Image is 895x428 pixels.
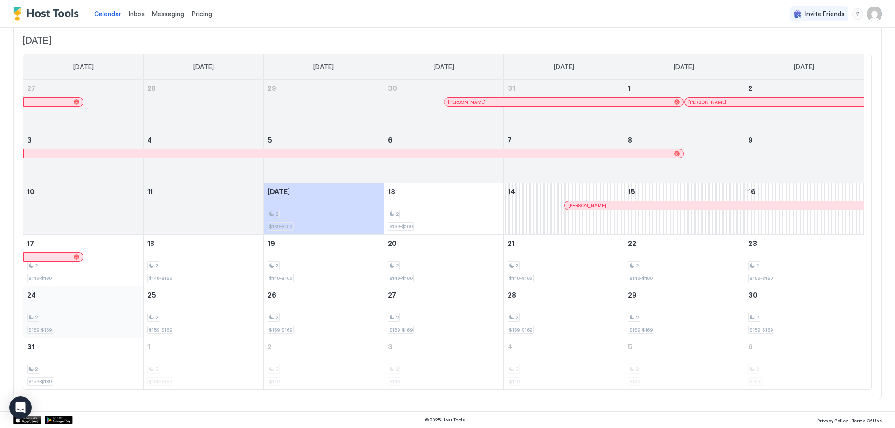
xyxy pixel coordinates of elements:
span: $139-$169 [389,224,413,230]
td: August 1, 2025 [624,80,744,131]
span: [DATE] [268,188,290,196]
td: August 25, 2025 [144,286,264,338]
span: 28 [508,291,516,299]
span: [DATE] [674,63,694,71]
td: August 7, 2025 [504,131,624,183]
a: August 31, 2025 [23,338,143,355]
span: $149-$169 [509,275,532,281]
span: 2 [748,84,752,92]
span: Invite Friends [805,10,845,18]
td: August 26, 2025 [263,286,384,338]
span: 1 [628,84,631,92]
span: 16 [748,188,756,196]
a: July 27, 2025 [23,80,143,97]
span: 30 [388,84,397,92]
td: August 13, 2025 [384,183,504,235]
a: August 13, 2025 [384,183,504,200]
span: Inbox [129,10,145,18]
span: $159-$169 [629,327,653,333]
td: August 15, 2025 [624,183,744,235]
span: 3 [388,343,392,351]
span: 17 [27,239,34,247]
a: August 24, 2025 [23,286,143,304]
span: 2 [756,263,759,269]
span: 2 [396,211,399,217]
td: August 8, 2025 [624,131,744,183]
span: 19 [268,239,275,247]
td: September 5, 2025 [624,338,744,390]
a: August 16, 2025 [744,183,864,200]
span: [PERSON_NAME] [568,203,606,209]
a: September 1, 2025 [144,338,263,355]
a: August 18, 2025 [144,235,263,252]
span: $149-$169 [389,275,413,281]
td: September 6, 2025 [744,338,864,390]
a: Google Play Store [45,416,73,424]
span: 14 [508,188,515,196]
a: August 30, 2025 [744,286,864,304]
span: [DATE] [73,63,94,71]
span: 6 [388,136,392,144]
span: 27 [388,291,396,299]
span: Messaging [152,10,184,18]
a: August 10, 2025 [23,183,143,200]
a: August 21, 2025 [504,235,624,252]
span: 2 [35,314,38,320]
a: August 12, 2025 [264,183,384,200]
span: $159-$169 [28,327,52,333]
span: 2 [35,366,38,372]
td: August 29, 2025 [624,286,744,338]
div: Open Intercom Messenger [9,396,32,419]
span: 31 [27,343,34,351]
span: 2 [275,314,278,320]
td: September 3, 2025 [384,338,504,390]
td: August 22, 2025 [624,235,744,286]
a: Host Tools Logo [13,7,83,21]
span: 7 [508,136,512,144]
td: August 28, 2025 [504,286,624,338]
a: August 14, 2025 [504,183,624,200]
td: August 10, 2025 [23,183,144,235]
span: $139-$169 [269,224,292,230]
td: July 30, 2025 [384,80,504,131]
span: $149-$169 [28,275,52,281]
td: September 1, 2025 [144,338,264,390]
td: August 18, 2025 [144,235,264,286]
span: [DATE] [23,35,872,47]
a: August 15, 2025 [624,183,744,200]
span: $149-$169 [149,275,172,281]
a: August 1, 2025 [624,80,744,97]
a: August 5, 2025 [264,131,384,149]
td: August 27, 2025 [384,286,504,338]
a: August 28, 2025 [504,286,624,304]
span: 2 [155,314,158,320]
a: Inbox [129,9,145,19]
a: August 20, 2025 [384,235,504,252]
span: 2 [275,263,278,269]
div: [PERSON_NAME] [568,203,860,209]
span: $159-$169 [149,327,172,333]
span: 2 [35,263,38,269]
a: Messaging [152,9,184,19]
td: August 20, 2025 [384,235,504,286]
a: August 11, 2025 [144,183,263,200]
a: App Store [13,416,41,424]
a: Monday [184,54,223,80]
a: Calendar [94,9,121,19]
span: 25 [147,291,156,299]
a: August 7, 2025 [504,131,624,149]
td: August 4, 2025 [144,131,264,183]
span: $159-$169 [509,327,532,333]
td: July 28, 2025 [144,80,264,131]
span: 1 [147,343,150,351]
span: 3 [27,136,32,144]
span: 2 [396,263,399,269]
a: Friday [664,54,703,80]
span: Calendar [94,10,121,18]
a: Privacy Policy [817,415,848,425]
span: $159-$169 [269,327,292,333]
span: 24 [27,291,36,299]
span: 28 [147,84,156,92]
